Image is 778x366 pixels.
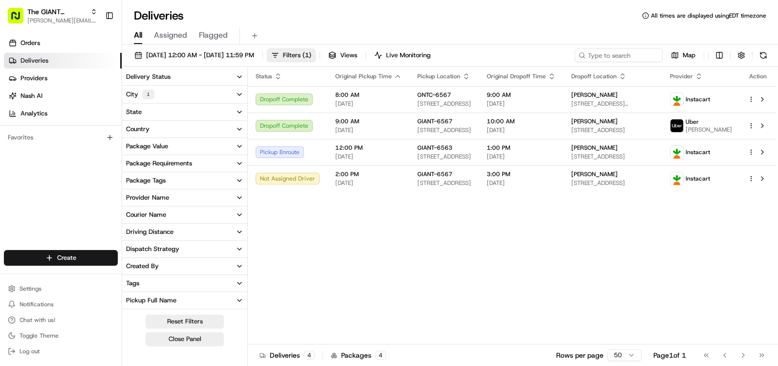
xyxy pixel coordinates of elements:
[748,72,768,80] div: Action
[122,258,247,274] button: Created By
[122,189,247,206] button: Provider Name
[4,313,118,327] button: Chat with us!
[27,7,86,17] button: The GIANT Company
[142,90,154,99] div: 1
[686,148,710,156] span: Instacart
[571,170,618,178] span: [PERSON_NAME]
[6,138,79,156] a: 📗Knowledge Base
[487,153,556,160] span: [DATE]
[126,142,168,151] div: Package Value
[417,91,451,99] span: GNTC-6567
[653,350,686,360] div: Page 1 of 1
[122,138,247,155] button: Package Value
[4,329,118,343] button: Toggle Theme
[20,300,54,308] span: Notifications
[686,95,710,103] span: Instacart
[126,125,150,134] div: Country
[670,72,693,80] span: Provider
[667,48,700,62] button: Map
[4,53,122,69] a: Deliveries
[571,126,654,134] span: [STREET_ADDRESS]
[335,126,402,134] span: [DATE]
[259,350,315,360] div: Deliveries
[670,93,683,106] img: profile_instacart_ahold_partner.png
[83,143,90,151] div: 💻
[340,51,357,60] span: Views
[670,172,683,185] img: profile_instacart_ahold_partner.png
[487,179,556,187] span: [DATE]
[97,166,118,173] span: Pylon
[20,332,59,340] span: Toggle Theme
[122,172,247,189] button: Package Tags
[126,90,154,99] div: City
[556,350,604,360] p: Rows per page
[20,347,40,355] span: Log out
[417,100,471,108] span: [STREET_ADDRESS]
[670,146,683,159] img: profile_instacart_ahold_partner.png
[122,86,247,103] button: City1
[126,279,139,288] div: Tags
[487,117,556,125] span: 10:00 AM
[651,12,766,20] span: All times are displayed using EDT timezone
[20,316,55,324] span: Chat with us!
[126,108,142,116] div: State
[575,48,663,62] input: Type to search
[126,176,166,185] div: Package Tags
[370,48,435,62] button: Live Monitoring
[683,51,695,60] span: Map
[670,119,683,132] img: profile_uber_ahold_partner.png
[487,91,556,99] span: 9:00 AM
[686,175,710,183] span: Instacart
[92,142,157,152] span: API Documentation
[283,51,311,60] span: Filters
[304,351,315,360] div: 4
[154,29,187,41] span: Assigned
[126,296,176,305] div: Pickup Full Name
[417,72,460,80] span: Pickup Location
[21,109,47,118] span: Analytics
[487,72,546,80] span: Original Dropoff Time
[21,74,47,83] span: Providers
[417,179,471,187] span: [STREET_ADDRESS]
[335,170,402,178] span: 2:00 PM
[20,142,75,152] span: Knowledge Base
[417,153,471,160] span: [STREET_ADDRESS]
[571,179,654,187] span: [STREET_ADDRESS]
[335,179,402,187] span: [DATE]
[487,100,556,108] span: [DATE]
[417,170,453,178] span: GIANT-6567
[487,144,556,152] span: 1:00 PM
[27,17,97,24] span: [PERSON_NAME][EMAIL_ADDRESS][PERSON_NAME][DOMAIN_NAME]
[21,39,40,47] span: Orders
[335,117,402,125] span: 9:00 AM
[122,275,247,292] button: Tags
[267,48,316,62] button: Filters(1)
[417,117,453,125] span: GIANT-6567
[331,350,386,360] div: Packages
[571,117,618,125] span: [PERSON_NAME]
[146,332,224,346] button: Close Panel
[122,121,247,137] button: Country
[10,39,178,55] p: Welcome 👋
[126,72,171,81] div: Delivery Status
[571,144,618,152] span: [PERSON_NAME]
[335,91,402,99] span: 8:00 AM
[122,155,247,172] button: Package Requirements
[686,118,699,126] span: Uber
[335,153,402,160] span: [DATE]
[126,210,166,219] div: Courier Name
[4,297,118,311] button: Notifications
[303,51,311,60] span: ( 1 )
[4,130,118,145] div: Favorites
[146,51,254,60] span: [DATE] 12:00 AM - [DATE] 11:59 PM
[4,70,122,86] a: Providers
[386,51,431,60] span: Live Monitoring
[756,48,770,62] button: Refresh
[4,344,118,358] button: Log out
[4,282,118,296] button: Settings
[571,91,618,99] span: [PERSON_NAME]
[25,63,161,73] input: Clear
[57,253,76,262] span: Create
[487,170,556,178] span: 3:00 PM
